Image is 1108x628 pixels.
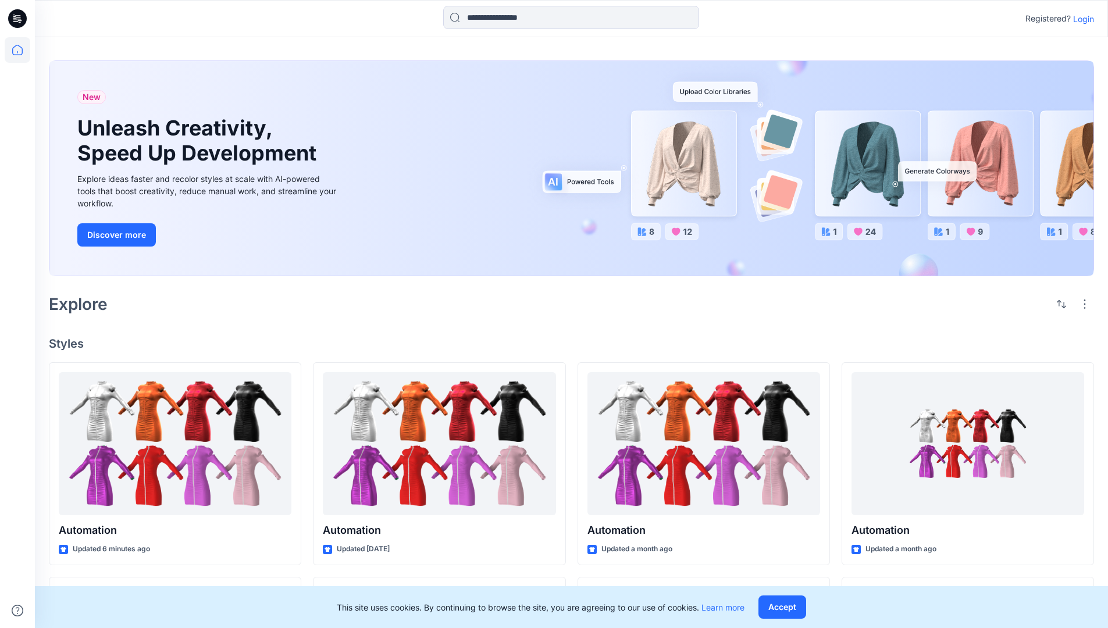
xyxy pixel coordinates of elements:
[323,372,555,516] a: Automation
[865,543,936,555] p: Updated a month ago
[587,522,820,538] p: Automation
[83,90,101,104] span: New
[337,601,744,613] p: This site uses cookies. By continuing to browse the site, you are agreeing to our use of cookies.
[49,337,1094,351] h4: Styles
[601,543,672,555] p: Updated a month ago
[77,116,322,166] h1: Unleash Creativity, Speed Up Development
[59,372,291,516] a: Automation
[77,223,156,247] button: Discover more
[49,295,108,313] h2: Explore
[701,602,744,612] a: Learn more
[758,595,806,619] button: Accept
[73,543,150,555] p: Updated 6 minutes ago
[852,372,1084,516] a: Automation
[77,173,339,209] div: Explore ideas faster and recolor styles at scale with AI-powered tools that boost creativity, red...
[1073,13,1094,25] p: Login
[323,522,555,538] p: Automation
[587,372,820,516] a: Automation
[59,522,291,538] p: Automation
[1025,12,1071,26] p: Registered?
[337,543,390,555] p: Updated [DATE]
[852,522,1084,538] p: Automation
[77,223,339,247] a: Discover more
